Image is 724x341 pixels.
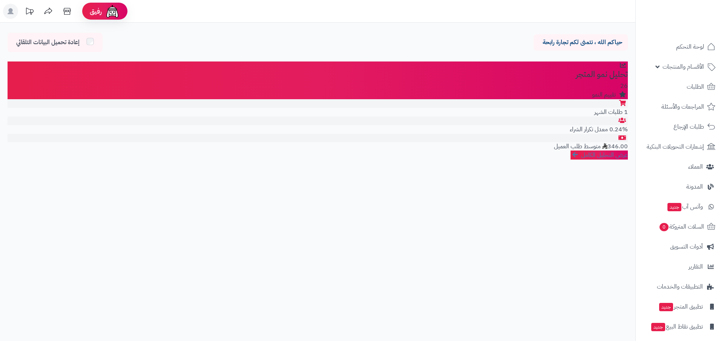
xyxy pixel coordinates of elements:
[20,4,39,21] a: تحديثات المنصة
[640,218,719,236] a: السلات المتروكة0
[640,78,719,96] a: الطلبات
[640,138,719,156] a: إشعارات التحويلات البنكية
[609,125,628,134] span: 0.24%
[539,38,622,47] p: حياكم الله ، نتمنى لكم تجارة رابحة
[640,298,719,316] a: تطبيق المتجرجديد
[640,178,719,196] a: المدونة
[640,98,719,116] a: المراجعات والأسئلة
[640,238,719,256] a: أدوات التسويق
[661,101,704,112] span: المراجعات والأسئلة
[657,281,703,292] span: التطبيقات والخدمات
[670,241,703,252] span: أدوات التسويق
[647,141,704,152] span: إشعارات التحويلات البنكية
[90,7,102,16] span: رفيق
[650,321,703,332] span: تطبيق نقاط البيع
[594,108,623,117] span: طلبات الشهر
[659,221,704,232] span: السلات المتروكة
[667,201,703,212] span: وآتس آب
[651,323,665,331] span: جديد
[105,4,120,19] img: ai-face.png
[602,142,628,151] span: 346.00
[686,181,703,192] span: المدونة
[658,301,703,312] span: تطبيق المتجر
[676,41,704,52] span: لوحة التحكم
[624,108,628,117] span: 1
[571,151,628,160] a: عرض التحليل الكامل
[592,90,616,99] span: تقييم النمو
[16,38,80,47] span: إعادة تحميل البيانات التلقائي
[660,223,669,231] span: 0
[640,258,719,276] a: التقارير
[663,61,704,72] span: الأقسام والمنتجات
[667,203,681,211] span: جديد
[673,121,704,132] span: طلبات الإرجاع
[640,318,719,336] a: تطبيق نقاط البيعجديد
[581,151,628,160] span: عرض التحليل الكامل
[620,81,628,91] span: 26
[687,81,704,92] span: الطلبات
[8,70,628,79] h3: تحليل نمو المتجر
[640,158,719,176] a: العملاء
[640,278,719,296] a: التطبيقات والخدمات
[570,125,608,134] span: معدل تكرار الشراء
[689,261,703,272] span: التقارير
[640,118,719,136] a: طلبات الإرجاع
[640,198,719,216] a: وآتس آبجديد
[688,161,703,172] span: العملاء
[640,38,719,56] a: لوحة التحكم
[659,303,673,311] span: جديد
[554,142,601,151] span: متوسط طلب العميل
